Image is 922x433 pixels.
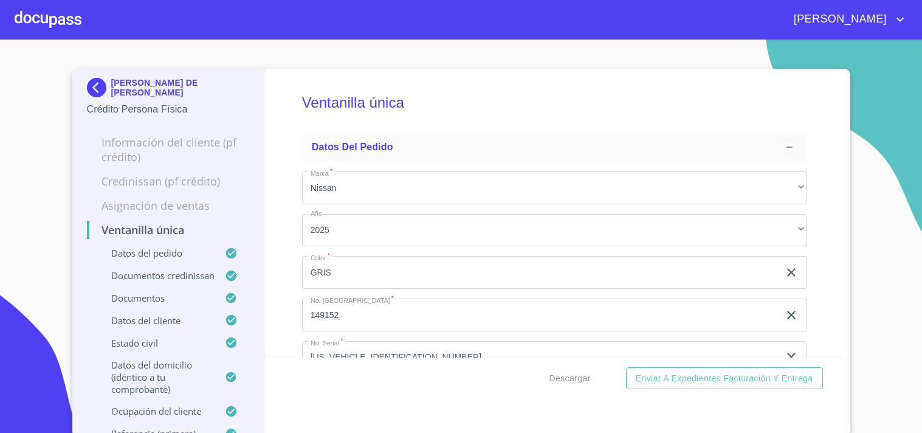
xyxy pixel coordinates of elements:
[784,265,799,280] button: clear input
[87,292,225,304] p: Documentos
[111,78,250,97] p: [PERSON_NAME] DE [PERSON_NAME]
[784,350,799,364] button: clear input
[785,10,907,29] button: account of current user
[784,308,799,322] button: clear input
[87,135,250,164] p: Información del cliente (PF crédito)
[302,78,807,128] h5: Ventanilla única
[549,371,591,386] span: Descargar
[87,78,111,97] img: Docupass spot blue
[302,171,807,204] div: Nissan
[636,371,813,386] span: Enviar a Expedientes Facturación y Entrega
[545,367,596,390] button: Descargar
[87,102,250,117] p: Crédito Persona Física
[87,247,225,259] p: Datos del pedido
[87,78,250,102] div: [PERSON_NAME] DE [PERSON_NAME]
[87,198,250,213] p: Asignación de Ventas
[87,174,250,189] p: Credinissan (PF crédito)
[87,269,225,282] p: Documentos CrediNissan
[302,133,807,162] div: Datos del pedido
[626,367,823,390] button: Enviar a Expedientes Facturación y Entrega
[87,223,250,237] p: Ventanilla única
[87,359,225,395] p: Datos del domicilio (idéntico a tu comprobante)
[302,214,807,247] div: 2025
[87,337,225,349] p: Estado civil
[87,405,225,417] p: Ocupación del Cliente
[87,314,225,327] p: Datos del cliente
[785,10,893,29] span: [PERSON_NAME]
[312,142,393,152] span: Datos del pedido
